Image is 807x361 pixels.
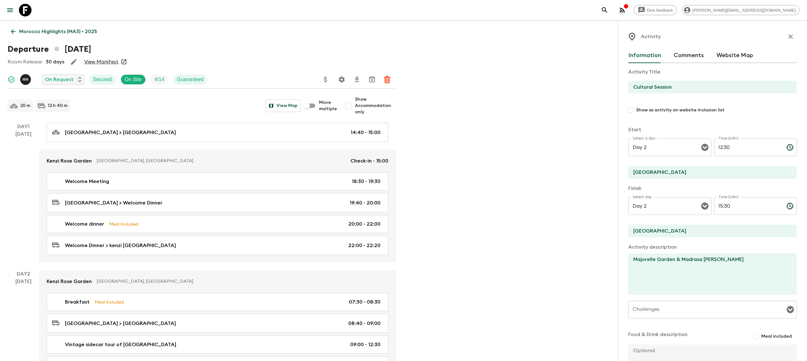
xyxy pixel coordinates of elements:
p: 09:00 - 12:30 [350,341,380,348]
div: Secured [89,74,116,85]
p: Welcome Dinner > kenzi [GEOGRAPHIC_DATA] [65,242,176,249]
p: Room Release: [8,58,43,66]
span: Move multiple [319,99,337,112]
p: 22:00 - 22:20 [348,242,380,249]
button: Open [700,143,709,152]
p: Welcome Meeting [65,178,109,185]
button: Update Price, Early Bird Discount and Costs [319,73,332,86]
p: Start [628,126,797,133]
label: Time (24hr) [718,194,739,200]
span: Show Accommodation only [355,96,396,115]
span: [PERSON_NAME][EMAIL_ADDRESS][DOMAIN_NAME] [689,8,799,13]
p: 12 h 40 m [48,103,67,109]
p: Food & Drink description [628,331,688,342]
p: Meal Included [109,221,138,228]
svg: Synced Successfully [8,76,15,83]
input: Start Location [628,166,792,179]
p: Morocco Highlights (MA3) • 2025 [19,28,97,35]
span: Hicham Hadida [20,76,32,81]
div: [PERSON_NAME][EMAIL_ADDRESS][DOMAIN_NAME] [682,5,799,15]
a: Morocco Highlights (MA3) • 2025 [8,25,101,38]
p: 4 / 14 [154,76,164,83]
p: 18:30 - 19:30 [352,178,380,185]
button: Delete [381,73,393,86]
button: Information [628,48,661,63]
p: Guaranteed [177,76,204,83]
input: hh:mm [714,139,781,156]
p: 20 m [20,103,30,109]
p: Welcome dinner [65,220,104,228]
p: 30 days [46,58,64,66]
p: Day 1 [8,123,39,130]
button: Archive (Completed, Cancelled or Unsynced Departures only) [366,73,378,86]
button: Settings [335,73,348,86]
button: Download CSV [351,73,363,86]
p: 07:30 - 08:30 [349,298,380,306]
p: Check-in - 15:00 [351,157,388,165]
span: Give feedback [643,8,676,13]
button: Website Map [717,48,753,63]
p: H H [23,77,29,82]
span: Show as activity on website inclusion list [636,107,724,113]
a: Give feedback [634,5,677,15]
h1: Departure [DATE] [8,43,91,56]
p: [GEOGRAPHIC_DATA] > [GEOGRAPHIC_DATA] [65,129,176,136]
button: menu [4,4,16,16]
a: Welcome dinnerMeal Included20:00 - 22:00 [47,215,388,233]
p: 19:40 - 20:00 [350,199,380,207]
p: Day 2 [8,270,39,278]
a: [GEOGRAPHIC_DATA] > [GEOGRAPHIC_DATA]14:40 - 15:00 [47,123,388,142]
p: [GEOGRAPHIC_DATA] > Welcome Dinner [65,199,162,207]
label: Select day [633,194,652,200]
label: Time (24hr) [718,136,739,141]
a: BreakfastMeal Included07:30 - 08:30 [47,293,388,311]
div: On Site [121,74,146,85]
p: 20:00 - 22:00 [348,220,380,228]
p: Meal Included [95,299,124,305]
input: E.g Hozuagawa boat tour [628,81,792,93]
label: Select a day [633,136,655,141]
a: Kenzi Rose Garden[GEOGRAPHIC_DATA], [GEOGRAPHIC_DATA] [39,270,396,293]
a: Kenzi Rose Garden[GEOGRAPHIC_DATA], [GEOGRAPHIC_DATA]Check-in - 15:00 [39,150,396,172]
a: [GEOGRAPHIC_DATA] > Welcome Dinner19:40 - 20:00 [47,193,388,212]
p: Activity Title [628,68,797,76]
button: HH [20,74,32,85]
p: Kenzi Rose Garden [47,157,92,165]
p: 08:40 - 09:00 [348,320,380,327]
button: Choose time, selected time is 3:30 PM [784,200,796,212]
button: Choose time, selected time is 12:30 PM [784,141,796,154]
a: View Manifest [84,59,119,65]
button: search adventures [598,4,611,16]
button: Comments [674,48,704,63]
a: Welcome Dinner > kenzi [GEOGRAPHIC_DATA]22:00 - 22:20 [47,236,388,255]
a: [GEOGRAPHIC_DATA] > [GEOGRAPHIC_DATA]08:40 - 09:00 [47,314,388,333]
button: Open [786,305,795,314]
button: Open [700,202,709,210]
p: [GEOGRAPHIC_DATA], [GEOGRAPHIC_DATA] [97,158,345,164]
span: Meal included [761,333,792,340]
p: Kenzi Rose Garden [47,278,92,285]
p: Finish [628,185,797,192]
p: 14:40 - 15:00 [351,129,380,136]
div: [DATE] [15,130,32,263]
p: Secured [93,76,112,83]
p: Breakfast [65,298,90,306]
textarea: Majorelle Garden & Madrasa [PERSON_NAME] [628,253,792,295]
p: [GEOGRAPHIC_DATA], [GEOGRAPHIC_DATA] [97,278,383,285]
p: Vintage sidecar tour of [GEOGRAPHIC_DATA] [65,341,176,348]
input: hh:mm [714,197,781,215]
p: [GEOGRAPHIC_DATA] > [GEOGRAPHIC_DATA] [65,320,176,327]
p: Activity [641,33,661,40]
input: End Location (leave blank if same as Start) [628,225,792,237]
div: Trip Fill [151,74,168,85]
button: View Map [266,99,301,112]
p: On Request [45,76,73,83]
p: Activity description [628,243,797,251]
a: Vintage sidecar tour of [GEOGRAPHIC_DATA]09:00 - 12:30 [47,335,388,354]
a: Welcome Meeting18:30 - 19:30 [47,172,388,191]
p: On Site [125,76,142,83]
